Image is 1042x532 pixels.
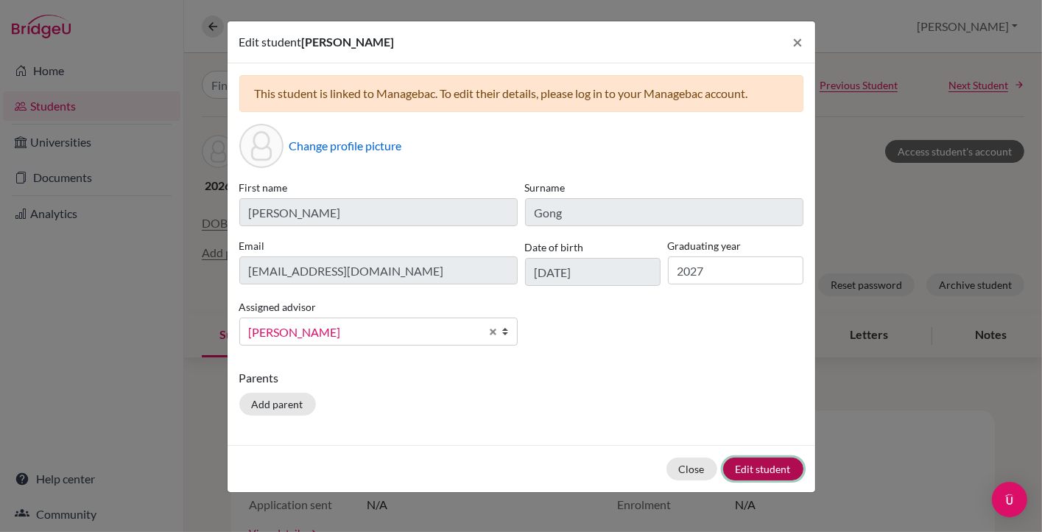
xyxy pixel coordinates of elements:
[525,258,661,286] input: dd/mm/yyyy
[239,238,518,253] label: Email
[525,180,803,195] label: Surname
[239,299,317,315] label: Assigned advisor
[992,482,1027,517] div: Open Intercom Messenger
[239,35,302,49] span: Edit student
[239,124,284,168] div: Profile picture
[302,35,395,49] span: [PERSON_NAME]
[249,323,480,342] span: [PERSON_NAME]
[239,75,803,112] div: This student is linked to Managebac. To edit their details, please log in to your Managebac account.
[525,239,584,255] label: Date of birth
[668,238,803,253] label: Graduating year
[666,458,717,480] button: Close
[793,31,803,52] span: ×
[239,393,316,416] button: Add parent
[723,458,803,480] button: Edit student
[239,180,518,195] label: First name
[781,21,815,63] button: Close
[239,369,803,387] p: Parents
